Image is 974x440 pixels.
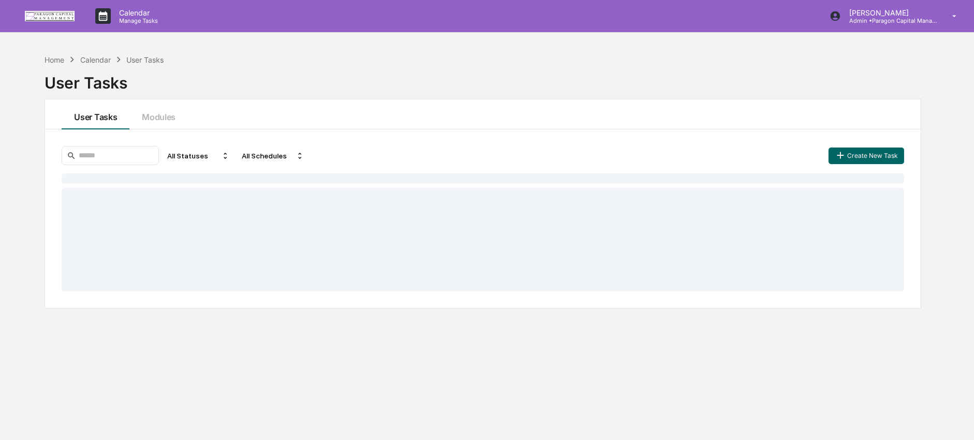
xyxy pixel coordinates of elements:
img: logo [25,11,75,22]
div: All Statuses [163,148,234,164]
button: User Tasks [62,99,129,129]
button: Create New Task [828,148,904,164]
p: Calendar [111,8,163,17]
p: Admin • Paragon Capital Management [841,17,937,24]
p: [PERSON_NAME] [841,8,937,17]
div: Home [45,55,64,64]
div: Calendar [80,55,111,64]
button: Modules [129,99,188,129]
div: All Schedules [238,148,308,164]
p: Manage Tasks [111,17,163,24]
div: User Tasks [126,55,164,64]
div: User Tasks [45,65,921,92]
